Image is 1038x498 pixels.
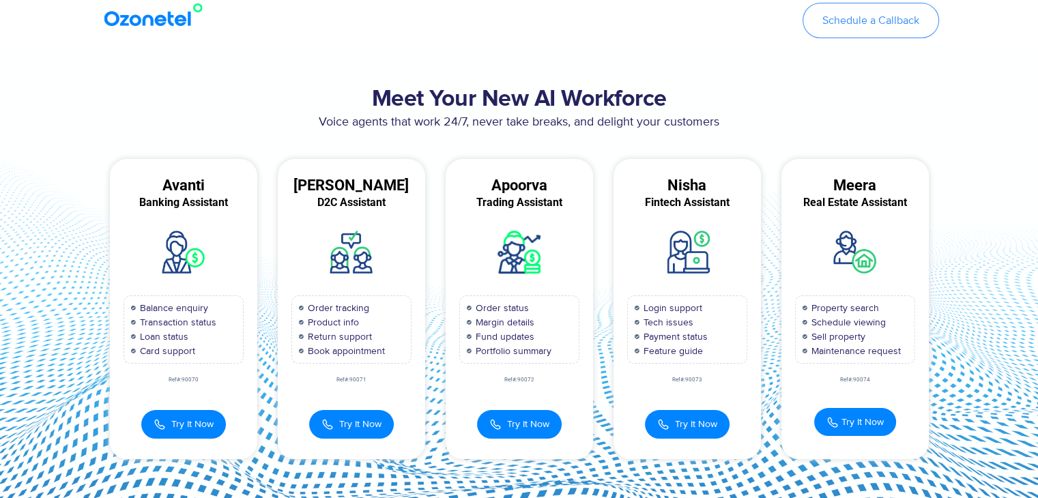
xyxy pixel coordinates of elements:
[278,196,425,209] div: D2C Assistant
[803,3,939,38] a: Schedule a Callback
[507,417,549,431] span: Try It Now
[675,417,717,431] span: Try It Now
[808,344,901,358] span: Maintenance request
[154,417,166,432] img: Call Icon
[814,408,896,436] button: Try It Now
[826,416,839,428] img: Call Icon
[309,410,394,439] button: Try It Now
[446,179,593,192] div: Apoorva
[136,301,208,315] span: Balance enquiry
[808,315,886,329] span: Schedule viewing
[472,329,534,344] span: Fund updates
[781,196,929,209] div: Real Estate Assistant
[446,196,593,209] div: Trading Assistant
[477,410,562,439] button: Try It Now
[141,410,226,439] button: Try It Now
[781,377,929,383] div: Ref#:90074
[640,344,703,358] span: Feature guide
[640,315,693,329] span: Tech issues
[100,86,939,113] h2: Meet Your New AI Workforce
[278,377,425,383] div: Ref#:90071
[808,301,879,315] span: Property search
[321,417,334,432] img: Call Icon
[808,329,865,344] span: Sell property
[640,329,708,344] span: Payment status
[304,315,359,329] span: Product info
[489,417,502,432] img: Call Icon
[136,315,216,329] span: Transaction status
[136,344,195,358] span: Card support
[110,196,257,209] div: Banking Assistant
[841,416,884,428] span: Try It Now
[822,15,919,26] span: Schedule a Callback
[304,329,372,344] span: Return support
[614,179,761,192] div: Nisha
[614,196,761,209] div: Fintech Assistant
[136,329,188,344] span: Loan status
[304,301,369,315] span: Order tracking
[100,113,939,132] p: Voice agents that work 24/7, never take breaks, and delight your customers
[640,301,702,315] span: Login support
[171,417,214,431] span: Try It Now
[304,344,385,358] span: Book appointment
[446,377,593,383] div: Ref#:90072
[472,301,529,315] span: Order status
[472,344,551,358] span: Portfolio summary
[110,377,257,383] div: Ref#:90070
[781,179,929,192] div: Meera
[339,417,381,431] span: Try It Now
[278,179,425,192] div: [PERSON_NAME]
[657,417,669,432] img: Call Icon
[472,315,534,329] span: Margin details
[110,179,257,192] div: Avanti
[614,377,761,383] div: Ref#:90073
[645,410,730,439] button: Try It Now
